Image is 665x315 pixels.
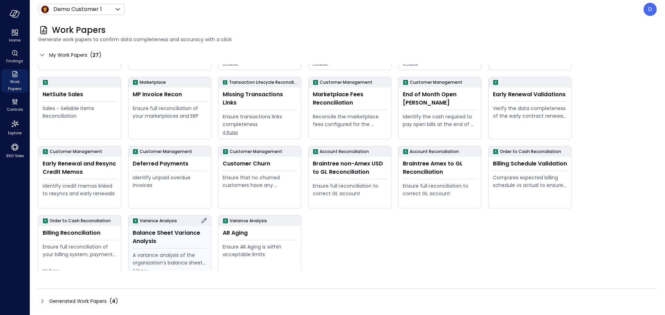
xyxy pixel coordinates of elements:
span: 27 [92,52,99,58]
div: Ensure that no churned customers have any remaining open invoices [223,174,297,189]
div: Reconcile the marketplace fees configured for the Opportunity to the actual fees being paid [313,113,387,128]
div: 360 View [1,141,28,160]
p: D [648,5,652,13]
span: 34 Rules [43,268,117,274]
div: Marketplace Fees Reconciliation [313,90,387,107]
div: Verify the data completeness of the early contract renewal process [493,105,567,120]
div: Ensure full reconciliation to correct GL account [403,182,477,197]
div: Controls [1,97,28,114]
div: A variance analysis of the organization's balance sheet accounts [133,251,207,267]
div: Missing Transactions Links [223,90,297,107]
div: Deferred Payments [133,160,207,168]
span: Work Papers [4,78,25,92]
div: Ensure full reconciliation of your marketplaces and ERP [133,105,207,120]
div: MP Invoice Recon [133,90,207,99]
img: Icon [41,5,49,13]
div: Identify the cash required to pay open bills at the end of the month [403,113,477,128]
p: Customer Management [410,79,462,86]
span: 4 Rules [223,129,297,136]
div: Billing Schedule Validation [493,160,567,168]
div: AR Aging [223,229,297,237]
div: ( ) [109,297,118,305]
div: Sales - Sellable Items Reconciliation [43,105,117,120]
p: Order to Cash Reconciliation [50,217,111,224]
div: Early Renewal and Resync Credit Memos [43,160,117,176]
div: Explore [1,118,28,137]
p: Transaction Lifecycle Reconciliation [229,79,298,86]
p: Customer Management [230,148,282,155]
div: End of Month Open [PERSON_NAME] [403,90,477,107]
div: Ensure AR Aging is within acceptable limits [223,243,297,258]
span: Home [9,37,20,44]
span: Generate work papers to confirm data completeness and accuracy with a click [38,36,657,43]
p: Account Reconciliation [320,148,369,155]
p: Variance Analysis [230,217,267,224]
div: Customer Churn [223,160,297,168]
p: Variance Analysis [140,217,177,224]
div: ( ) [90,51,101,59]
div: Braintree Amex to GL Reconciliation [403,160,477,176]
div: Identify unpaid overdue invoices [133,174,207,189]
p: Customer Management [320,79,372,86]
span: Findings [6,57,23,64]
span: 6 Rules [133,268,207,274]
span: Generated Work Papers [49,297,107,305]
span: Work Papers [52,25,106,36]
p: Customer Management [140,148,192,155]
div: Identify credit memos linked to resyncs and early renewals [43,182,117,197]
div: Ensure full reconciliation to correct GL account [313,182,387,197]
div: Ensure transactions links completeness [223,113,297,128]
div: Compares expected billing schedule vs actual to ensure timely and compliant invoicing [493,174,567,189]
div: Braintree non-Amex USD to GL Reconciliation [313,160,387,176]
p: Demo Customer 1 [53,5,102,13]
div: Findings [1,48,28,65]
div: Balance Sheet Variance Analysis [133,229,207,245]
span: My Work Papers [49,51,87,59]
div: Billing Reconciliation [43,229,117,237]
p: Order to Cash Reconciliation [500,148,561,155]
p: Account Reconciliation [410,148,459,155]
span: Controls [7,106,23,113]
div: Home [1,28,28,44]
p: Marketplace [140,79,166,86]
div: Ensure full reconciliation of your billing system, payments gateway, and ERP [43,243,117,258]
span: Explore [8,129,21,136]
div: Dudu [644,3,657,16]
p: Customer Management [50,148,102,155]
div: Early Renewal Validations [493,90,567,99]
span: 360 View [6,152,24,159]
div: NetSuite Sales [43,90,117,99]
div: Work Papers [1,69,28,93]
span: 4 [112,298,115,305]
